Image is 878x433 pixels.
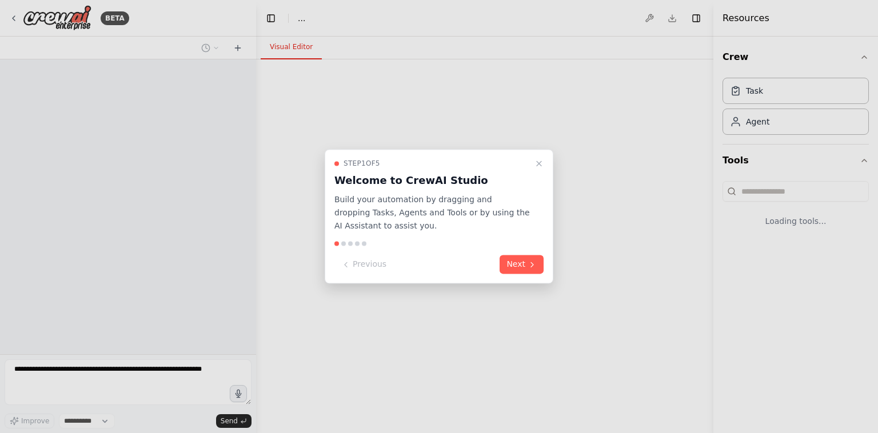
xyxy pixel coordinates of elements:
[500,255,544,274] button: Next
[334,255,393,274] button: Previous
[532,157,546,170] button: Close walkthrough
[334,193,530,232] p: Build your automation by dragging and dropping Tasks, Agents and Tools or by using the AI Assista...
[263,10,279,26] button: Hide left sidebar
[344,159,380,168] span: Step 1 of 5
[334,173,530,189] h3: Welcome to CrewAI Studio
